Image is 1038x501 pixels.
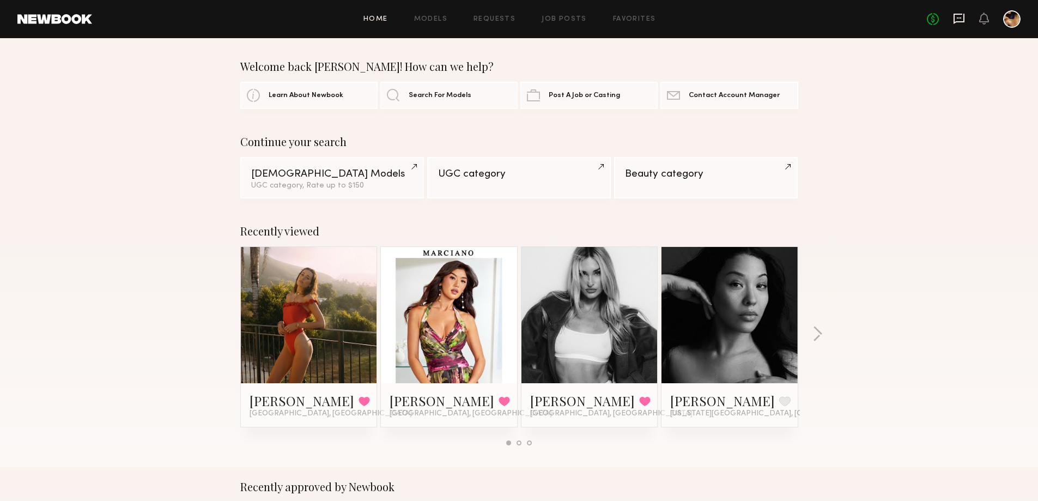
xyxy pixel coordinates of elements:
[240,480,798,493] div: Recently approved by Newbook
[670,409,874,418] span: [US_STATE][GEOGRAPHIC_DATA], [GEOGRAPHIC_DATA]
[240,135,798,148] div: Continue your search
[530,409,693,418] span: [GEOGRAPHIC_DATA], [GEOGRAPHIC_DATA]
[240,60,798,73] div: Welcome back [PERSON_NAME]! How can we help?
[251,169,413,179] div: [DEMOGRAPHIC_DATA] Models
[240,82,378,109] a: Learn About Newbook
[660,82,798,109] a: Contact Account Manager
[614,157,798,198] a: Beauty category
[520,82,658,109] a: Post A Job or Casting
[363,16,388,23] a: Home
[269,92,343,99] span: Learn About Newbook
[250,409,412,418] span: [GEOGRAPHIC_DATA], [GEOGRAPHIC_DATA]
[251,182,413,190] div: UGC category, Rate up to $150
[689,92,780,99] span: Contact Account Manager
[240,225,798,238] div: Recently viewed
[613,16,656,23] a: Favorites
[414,16,447,23] a: Models
[250,392,354,409] a: [PERSON_NAME]
[670,392,775,409] a: [PERSON_NAME]
[474,16,515,23] a: Requests
[438,169,600,179] div: UGC category
[390,409,552,418] span: [GEOGRAPHIC_DATA], [GEOGRAPHIC_DATA]
[240,157,424,198] a: [DEMOGRAPHIC_DATA] ModelsUGC category, Rate up to $150
[390,392,494,409] a: [PERSON_NAME]
[409,92,471,99] span: Search For Models
[542,16,587,23] a: Job Posts
[427,157,611,198] a: UGC category
[530,392,635,409] a: [PERSON_NAME]
[625,169,787,179] div: Beauty category
[380,82,518,109] a: Search For Models
[549,92,620,99] span: Post A Job or Casting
